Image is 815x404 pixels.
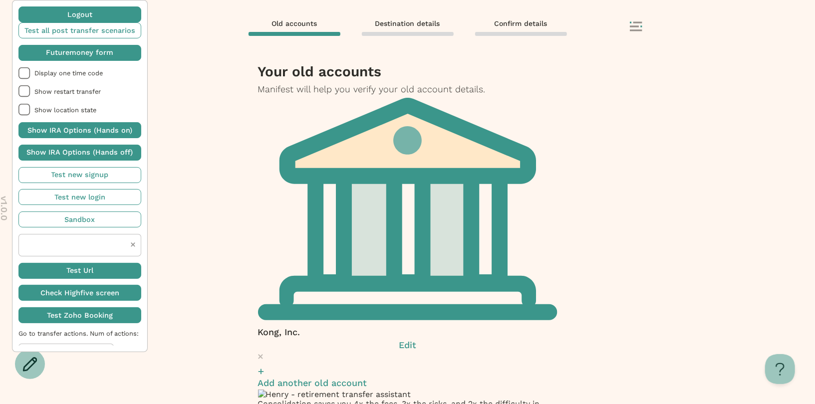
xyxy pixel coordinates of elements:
li: Display one time code [18,67,141,79]
button: Check Highfive screen [18,285,141,301]
span: Go to transfer actions. Num of actions: [18,330,141,337]
p: Kong, Inc. [258,326,557,339]
p: Add another old account [258,377,557,390]
button: Sandbox [18,211,141,227]
button: Edit [258,339,557,352]
button: Test all post transfer scenarios [18,22,141,38]
button: Test new login [18,189,141,205]
button: Show IRA Options (Hands off) [18,145,141,161]
button: Test Url [18,263,141,279]
span: Old accounts [272,19,317,28]
iframe: Help Scout Beacon - Open [765,354,795,384]
span: Confirm details [495,19,547,28]
li: Show restart transfer [18,85,141,97]
p: Manifest will help you verify your old account details. [258,83,557,96]
button: Logout [18,6,141,22]
h4: Your old accounts [258,63,557,81]
span: Display one time code [34,69,141,77]
span: Destination details [375,19,440,28]
button: Futuremoney form [18,45,141,61]
img: Henry - retirement transfer assistant [258,390,411,399]
span: Show restart transfer [34,88,141,95]
button: Test Zoho Booking [18,307,141,323]
button: Test new signup [18,167,141,183]
li: Show location state [18,104,141,116]
button: Show IRA Options (Hands on) [18,122,141,138]
span: Show location state [34,106,141,114]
